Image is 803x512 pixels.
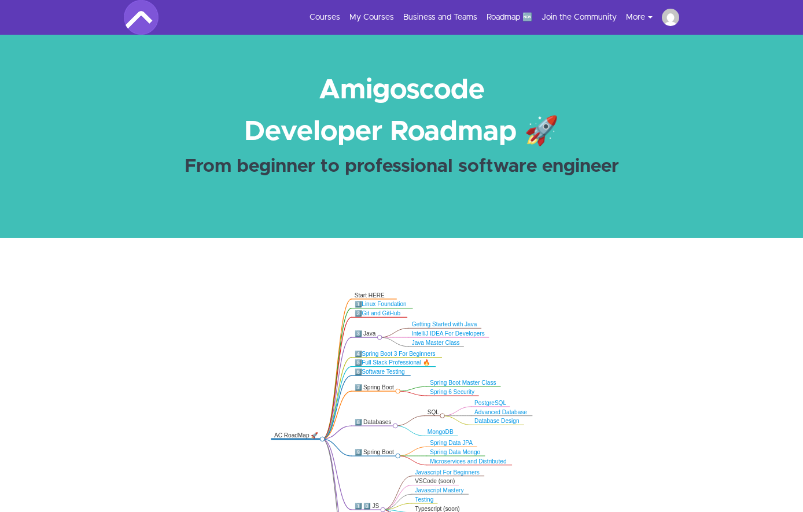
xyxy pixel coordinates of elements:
[310,12,340,23] a: Courses
[415,496,433,503] a: Testing
[319,76,485,104] strong: Amigoscode
[362,301,406,308] a: Linux Foundation
[355,502,380,510] div: 1️⃣ 0️⃣ JS
[415,487,463,493] a: Javascript Mastery
[355,369,407,376] div: 6️⃣
[355,448,395,456] div: 9️⃣ Spring Boot
[428,429,454,435] a: MongoDB
[474,409,527,415] a: Advanced Database
[430,458,506,465] a: Microservices and Distributed
[362,369,404,375] a: Software Testing
[355,350,439,358] div: 4️⃣
[430,380,496,386] a: Spring Boot Master Class
[428,408,440,416] div: SQL
[355,301,410,308] div: 1️⃣
[412,330,485,337] a: IntelliJ IDEA For Developers
[415,478,455,485] div: VSCode (soon)
[487,12,532,23] a: Roadmap 🆕
[474,400,506,406] a: PostgreSQL
[355,310,404,318] div: 2️⃣
[362,351,435,357] a: Spring Boot 3 For Beginners
[244,118,559,146] strong: Developer Roadmap 🚀
[412,321,477,327] a: Getting Started with Java
[355,384,395,391] div: 7️⃣ Spring Boot
[626,12,662,23] button: More
[430,440,473,446] a: Spring Data JPA
[355,418,393,426] div: 8️⃣ Databases
[474,418,519,424] a: Database Design
[403,12,477,23] a: Business and Teams
[415,469,480,476] a: Javascript For Beginners
[430,389,474,395] a: Spring 6 Security
[362,310,400,316] a: Git and GitHub
[185,157,619,176] strong: From beginner to professional software engineer
[355,292,393,306] div: Start HERE 👋🏿
[430,449,480,455] a: Spring Data Mongo
[662,9,679,26] img: abbror2006@gmail.com
[349,12,394,23] a: My Courses
[542,12,617,23] a: Join the Community
[412,340,460,346] a: Java Master Class
[362,360,430,366] a: Full Stack Professional 🔥
[274,432,319,439] div: AC RoadMap 🚀
[355,359,432,367] div: 5️⃣
[355,330,377,337] div: 3️⃣ Java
